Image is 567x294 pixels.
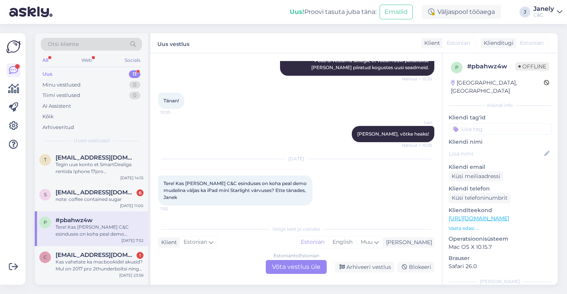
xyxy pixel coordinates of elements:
div: 0 [129,92,140,99]
p: Mac OS X 10.15.7 [449,243,552,251]
span: p [455,65,459,70]
input: Lisa nimi [449,150,543,158]
div: 11 [129,70,140,78]
div: Võta vestlus üle [266,260,327,274]
span: Garl [403,120,432,126]
div: [DATE] [158,155,434,162]
div: English [328,236,356,248]
span: [PERSON_NAME], võtke heaks! [357,131,429,137]
p: Kliendi nimi [449,138,552,146]
p: Brauser [449,254,552,262]
span: Uued vestlused [74,137,110,144]
div: [GEOGRAPHIC_DATA], [GEOGRAPHIC_DATA] [451,79,544,95]
div: Janely [533,6,554,12]
span: Estonian [520,39,543,47]
div: Küsi telefoninumbrit [449,193,511,203]
div: Estonian to Estonian [273,252,319,259]
span: Tere! Kas [PERSON_NAME] C&C esinduses on koha peal demo mudelina väljas ka iPad mini Starlight vä... [164,180,308,200]
span: c [44,254,47,260]
b: Uus! [290,8,304,15]
p: Vaata edasi ... [449,225,552,232]
div: C&C [533,12,554,18]
a: JanelyC&C [533,6,562,18]
span: Nähtud ✓ 10:35 [402,143,432,148]
span: 7:52 [160,206,189,212]
div: [DATE] 7:52 [121,238,143,243]
span: Tänan! [164,98,179,104]
span: Nähtud ✓ 10:33 [402,76,432,82]
button: Emailid [380,5,413,19]
div: Web [80,55,93,65]
div: [PERSON_NAME] [383,238,432,246]
span: tiina@liinak.eu [56,154,136,161]
div: Küsi meiliaadressi [449,171,503,182]
img: Askly Logo [6,39,21,54]
p: Kliendi telefon [449,185,552,193]
input: Lisa tag [449,123,552,135]
div: Kõik [42,113,54,121]
div: Klient [158,238,177,246]
div: J [520,7,530,17]
div: 6 [137,189,143,196]
span: Muu [361,238,373,245]
p: Safari 26.0 [449,262,552,270]
span: cocnewhihihiha@gmail.com [56,252,136,258]
label: Uus vestlus [157,38,189,48]
p: Operatsioonisüsteem [449,235,552,243]
div: Socials [123,55,142,65]
div: Kas vahetate ka macbookidel akusid? Mul on 2017 pro 2thunderboltsi ning vajaks aku vahetamist, pa... [56,258,143,272]
div: # pbahwz4w [467,62,515,71]
div: Väljaspool tööaega [422,5,501,19]
div: Blokeeri [397,262,434,272]
div: Klient [421,39,440,47]
span: #pbahwz4w [56,217,93,224]
span: 10:33 [160,109,189,115]
div: Minu vestlused [42,81,81,89]
div: Estonian [297,236,328,248]
p: Kliendi email [449,163,552,171]
div: Arhiveeri vestlus [335,262,394,272]
div: All [41,55,50,65]
div: [DATE] 23:56 [119,272,143,278]
div: Tegin uue konto et SmartDealiga rentida Iphone 17pro [PERSON_NAME] on 4000089253 Kas sellega on n... [56,161,143,175]
div: Klienditugi [481,39,513,47]
div: Proovi tasuta juba täna: [290,7,376,17]
div: 1 [137,252,143,259]
span: Offline [515,62,549,71]
div: Tere! Kas [PERSON_NAME] C&C esinduses on koha peal demo mudelina väljas ka iPad mini Starlight vä... [56,224,143,238]
a: [URL][DOMAIN_NAME] [449,215,509,222]
div: AI Assistent [42,102,71,110]
span: p [44,219,47,225]
div: Valige keel ja vastake [158,226,434,233]
div: Uus [42,70,52,78]
span: Estonian [184,238,207,246]
span: shyngyssatkan2003@gmail.com [56,189,136,196]
div: Kliendi info [449,102,552,109]
div: note: coffee contained sugar [56,196,143,203]
div: 0 [129,81,140,89]
span: Estonian [447,39,470,47]
div: [PERSON_NAME] [449,278,552,285]
div: [DATE] 14:15 [120,175,143,181]
span: s [44,192,47,197]
p: Klienditeekond [449,206,552,214]
div: [DATE] 11:00 [120,203,143,209]
p: Kliendi tag'id [449,114,552,122]
span: Otsi kliente [48,40,79,48]
div: Tiimi vestlused [42,92,80,99]
span: t [44,157,47,163]
div: Arhiveeritud [42,124,74,131]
